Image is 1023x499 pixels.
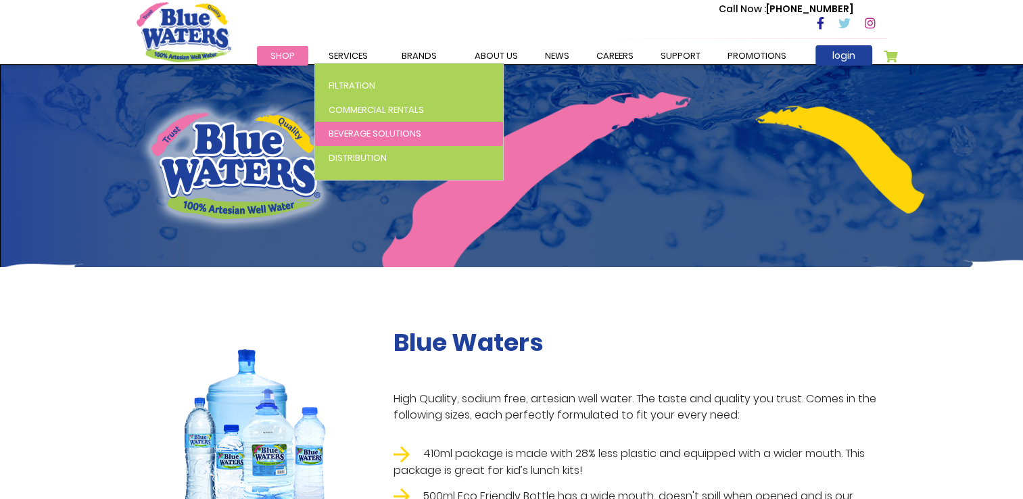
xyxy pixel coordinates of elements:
[815,45,872,66] a: login
[394,391,887,423] p: High Quality, sodium free, artesian well water. The taste and quality you trust. Comes in the fol...
[719,2,853,16] p: [PHONE_NUMBER]
[402,49,437,62] span: Brands
[329,49,368,62] span: Services
[394,446,887,479] li: 410ml package is made with 28% less plastic and equipped with a wider mouth. This package is grea...
[394,328,887,357] h2: Blue Waters
[719,2,766,16] span: Call Now :
[329,79,375,92] span: Filtration
[329,103,424,116] span: Commercial Rentals
[531,46,583,66] a: News
[137,2,231,62] a: store logo
[329,151,387,164] span: Distribution
[583,46,647,66] a: careers
[647,46,714,66] a: support
[714,46,800,66] a: Promotions
[270,49,295,62] span: Shop
[329,127,421,140] span: Beverage Solutions
[461,46,531,66] a: about us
